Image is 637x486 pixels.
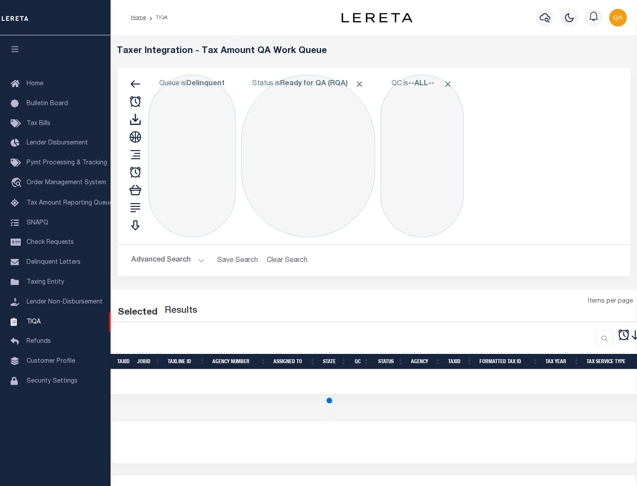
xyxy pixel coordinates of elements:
div: Click to Edit [380,75,464,237]
span: Bulletin Board [27,101,68,107]
label: Results [165,304,197,318]
span: Pymt Processing & Tracking [27,160,107,166]
span: Taxing Entity [27,279,64,285]
div: Click to Edit [241,75,375,237]
th: Agency Number [209,354,270,369]
th: TaxLine ID [164,354,209,369]
div: Click to Edit [148,75,236,237]
th: Tax Year [542,354,583,369]
b: --ALL-- [408,80,434,87]
span: Click to Remove [355,80,364,89]
button: Clear Search [263,252,311,269]
th: TaxID [445,354,476,369]
th: State [319,354,350,369]
span: TIQA [27,319,41,325]
span: Delinquent Letters [27,259,81,266]
span: Lender Non-Disbursement [27,299,103,305]
th: Assigned To [270,354,319,369]
a: Home [131,15,146,20]
span: Click to Remove [443,80,453,89]
span: Home [27,81,43,87]
img: logo-dark.svg [342,13,412,23]
span: Customer Profile [27,358,75,364]
th: TaxID [114,354,134,369]
span: Tax Amount Reporting Queue [27,200,113,206]
i: travel_explore [11,178,25,189]
th: JobID [134,354,164,369]
li: TIQA [146,14,168,22]
b: Delinquent [186,80,225,87]
th: Formatted Tax ID [476,354,542,369]
span: Refunds [27,338,51,345]
span: Check Requests [27,239,74,246]
span: Items per page [588,297,633,307]
th: Agency [407,354,445,369]
button: Advanced Search [131,252,205,269]
span: Security Settings [27,378,77,384]
span: SNAPQ [27,220,48,226]
button: Save Search [212,252,263,269]
b: Ready for QA (RQA) [280,80,364,87]
h5: Taxer Integration - Tax Amount QA Work Queue [117,46,631,57]
div: Selected [118,306,157,320]
th: Status [373,354,407,369]
span: Lender Disbursement [27,140,88,146]
img: svg+xml;base64,PHN2ZyB4bWxucz0iaHR0cDovL3d3dy53My5vcmcvMjAwMC9zdmciIHBvaW50ZXItZXZlbnRzPSJub25lIi... [609,9,627,27]
span: Order Management System [27,180,106,186]
th: QC [350,354,373,369]
span: Tax Bills [27,121,50,127]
